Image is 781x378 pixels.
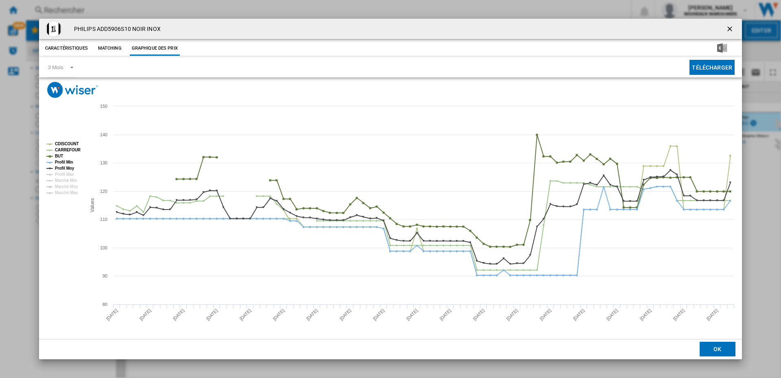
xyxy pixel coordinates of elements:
button: Caractéristiques [43,41,90,56]
tspan: 80 [103,302,107,307]
tspan: BUT [55,154,63,158]
tspan: [DATE] [672,308,685,321]
button: Matching [92,41,128,56]
tspan: 90 [103,273,107,278]
tspan: [DATE] [172,308,185,321]
tspan: 140 [100,132,107,137]
tspan: [DATE] [605,308,619,321]
tspan: [DATE] [272,308,286,321]
tspan: 130 [100,160,107,165]
tspan: [DATE] [406,308,419,321]
tspan: [DATE] [506,308,519,321]
tspan: [DATE] [439,308,452,321]
img: distributeur-d-eau-electronique-argent-noir-philip.jpg [46,21,62,37]
button: Télécharger au format Excel [704,41,740,56]
button: OK [700,342,735,356]
tspan: [DATE] [472,308,486,321]
img: logo_wiser_300x94.png [47,82,98,98]
tspan: [DATE] [539,308,552,321]
tspan: 100 [100,245,107,250]
tspan: 150 [100,104,107,109]
md-dialog: Product popup [39,19,742,359]
tspan: CDISCOUNT [55,142,79,146]
tspan: [DATE] [205,308,219,321]
ng-md-icon: getI18NText('BUTTONS.CLOSE_DIALOG') [726,25,735,35]
h4: PHILIPS ADD5906S10 NOIR INOX [70,25,161,33]
tspan: [DATE] [105,308,119,321]
tspan: [DATE] [372,308,386,321]
tspan: 120 [100,189,107,194]
tspan: [DATE] [139,308,152,321]
tspan: Profil Min [55,160,73,164]
button: getI18NText('BUTTONS.CLOSE_DIALOG') [722,21,739,37]
tspan: [DATE] [572,308,585,321]
tspan: [DATE] [305,308,319,321]
tspan: Marché Max [55,190,78,195]
tspan: Values [89,198,95,212]
tspan: [DATE] [639,308,652,321]
tspan: Marché Moy [55,184,78,189]
tspan: CARREFOUR [55,148,81,152]
button: Télécharger [689,60,735,75]
tspan: [DATE] [339,308,352,321]
tspan: [DATE] [705,308,719,321]
button: Graphique des prix [130,41,180,56]
tspan: Profil Moy [55,166,74,170]
div: 3 Mois [48,64,63,70]
img: excel-24x24.png [717,43,727,53]
tspan: Profil Max [55,172,74,177]
tspan: Marché Min [55,178,77,183]
tspan: 110 [100,217,107,222]
tspan: [DATE] [239,308,252,321]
